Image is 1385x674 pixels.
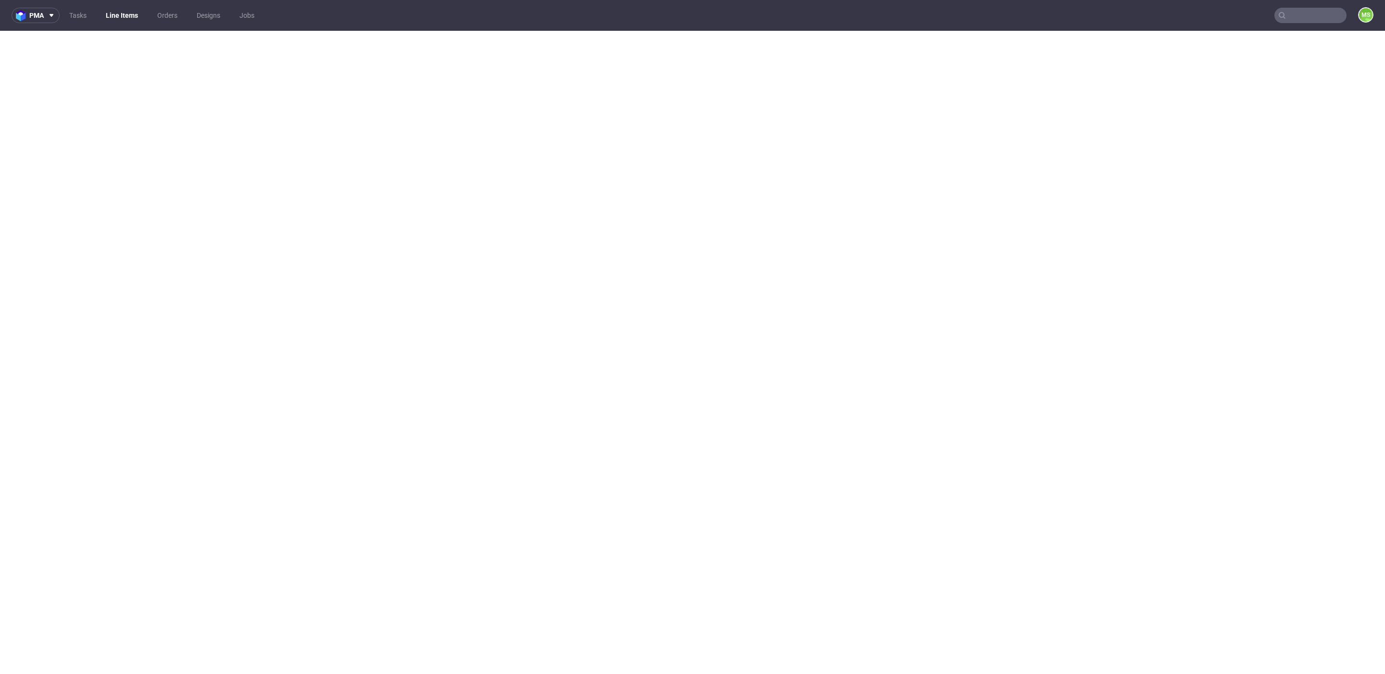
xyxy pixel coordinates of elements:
a: Line Items [100,8,144,23]
a: Tasks [63,8,92,23]
figcaption: MS [1359,8,1372,22]
span: pma [29,12,44,19]
a: Designs [191,8,226,23]
a: Orders [151,8,183,23]
img: logo [16,10,29,21]
button: pma [12,8,60,23]
a: Jobs [234,8,260,23]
